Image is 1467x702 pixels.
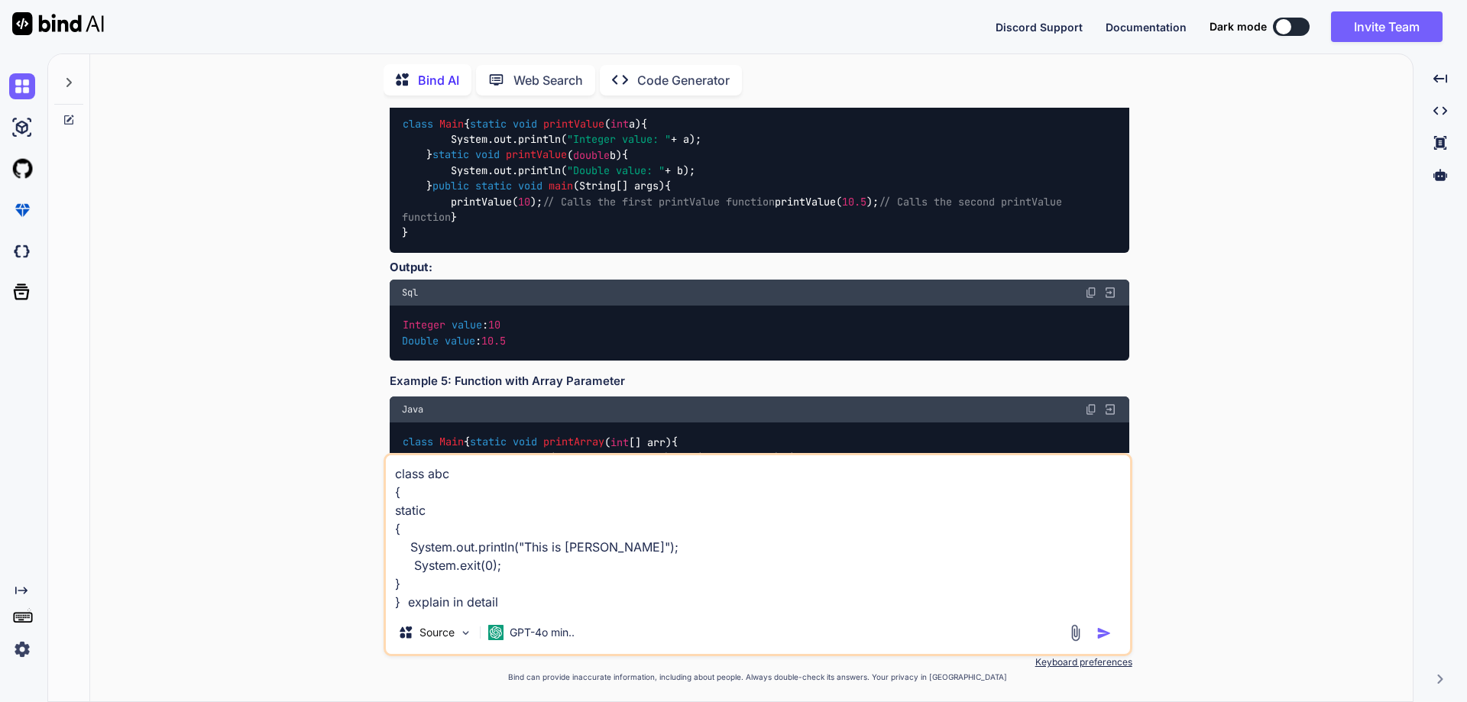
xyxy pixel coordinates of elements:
[604,435,672,449] span: ( [] arr)
[555,451,665,464] span: "Array elements: "
[1067,624,1084,642] img: attachment
[996,19,1083,35] button: Discord Support
[1096,626,1112,641] img: icon
[701,451,720,464] span: int
[1106,19,1187,35] button: Documentation
[542,195,775,209] span: // Calls the first printValue function
[9,115,35,141] img: ai-studio
[573,180,665,193] span: (String[] args)
[1085,403,1097,416] img: copy
[996,21,1083,34] span: Discord Support
[518,195,530,209] span: 10
[610,117,629,131] span: int
[637,71,730,89] p: Code Generator
[402,116,1068,241] code: { { System.out.println( + a); } { System.out.println( + b); } { printValue( ); printValue( ); } }
[510,625,575,640] p: GPT-4o min..
[1331,11,1443,42] button: Invite Team
[677,451,695,464] span: for
[1103,286,1117,299] img: Open in Browser
[9,73,35,99] img: chat
[439,435,464,449] span: Main
[390,260,432,274] strong: Output:
[842,195,866,209] span: 10.5
[9,636,35,662] img: settings
[543,435,604,449] span: printArray
[475,180,512,193] span: static
[452,319,482,332] span: value
[402,195,1068,224] span: // Calls the second printValue function
[610,435,629,449] span: int
[384,671,1132,683] p: Bind can provide inaccurate information, including about people. Always double-check its answers....
[1085,286,1097,299] img: copy
[402,334,439,348] span: Double
[481,334,506,348] span: 10.5
[475,148,500,162] span: void
[513,117,537,131] span: void
[543,117,604,131] span: printValue
[403,319,445,332] span: Integer
[470,117,507,131] span: static
[402,317,507,348] code: : :
[1210,19,1267,34] span: Dark mode
[12,12,104,35] img: Bind AI
[419,625,455,640] p: Source
[459,626,472,639] img: Pick Models
[513,71,583,89] p: Web Search
[9,156,35,182] img: githubLight
[549,180,573,193] span: main
[9,197,35,223] img: premium
[386,455,1130,611] textarea: class abc { static { System.out.println("This is [PERSON_NAME]"); System.exit(0); } } explain in ...
[567,148,622,162] span: ( b)
[439,117,464,131] span: Main
[390,373,1129,390] h3: Example 5: Function with Array Parameter
[470,435,507,449] span: static
[567,132,671,146] span: "Integer value: "
[1106,21,1187,34] span: Documentation
[604,117,641,131] span: ( a)
[432,180,469,193] span: public
[9,238,35,264] img: darkCloudIdeIcon
[567,163,665,177] span: "Double value: "
[384,656,1132,668] p: Keyboard preferences
[418,71,459,89] p: Bind AI
[402,286,418,299] span: Sql
[488,319,500,332] span: 10
[402,403,423,416] span: Java
[1103,403,1117,416] img: Open in Browser
[402,434,873,558] code: { { System.out.print( ); ( num : arr) { System.out.print(num + ); } System.out.println(); } { [] ...
[445,334,475,348] span: value
[513,435,537,449] span: void
[403,435,433,449] span: class
[573,148,610,162] span: double
[506,148,567,162] span: printValue
[432,148,469,162] span: static
[518,180,542,193] span: void
[488,625,504,640] img: GPT-4o mini
[403,117,433,131] span: class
